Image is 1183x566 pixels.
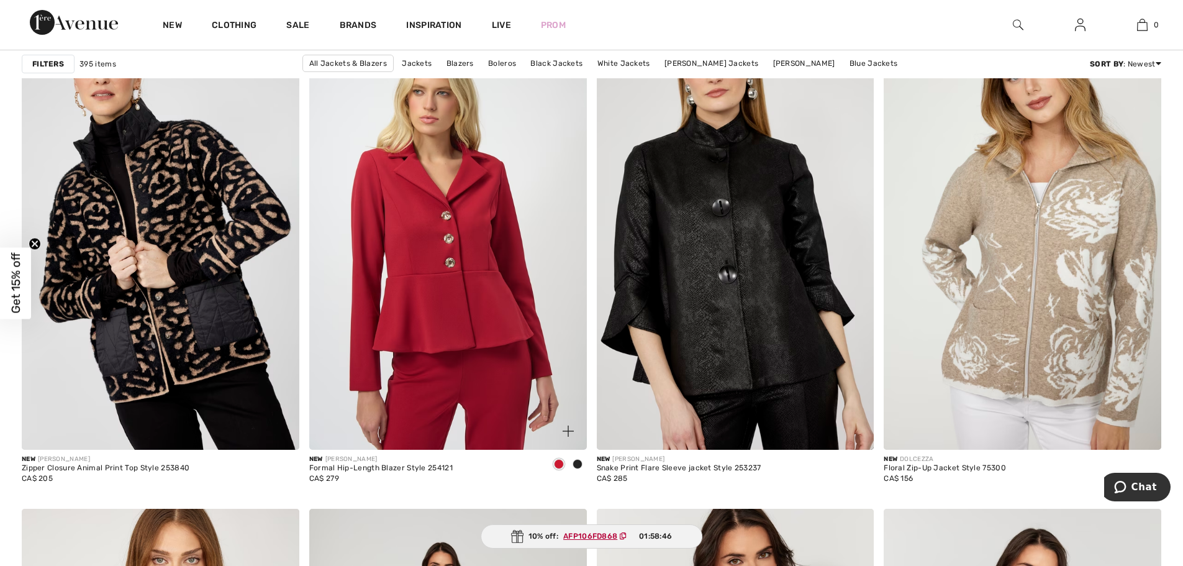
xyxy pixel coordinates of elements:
span: 395 items [79,58,116,70]
img: Zipper Closure Animal Print Top Style 253840. Black/Beige [22,34,299,450]
div: DOLCEZZA [884,455,1006,464]
a: [PERSON_NAME] Jackets [658,55,764,71]
span: CA$ 205 [22,474,53,483]
a: Blue Jackets [843,55,904,71]
span: New [597,455,610,463]
div: Formal Hip-Length Blazer Style 254121 [309,464,453,473]
img: Gift.svg [511,530,524,543]
a: Formal Hip-Length Blazer Style 254121. Black [309,34,587,450]
div: Deep cherry [550,455,568,475]
span: New [22,455,35,463]
span: 01:58:46 [639,531,672,542]
img: Floral Zip-Up Jacket Style 75300. Oatmeal [884,34,1161,450]
span: Get 15% off [9,253,23,314]
a: Boleros [482,55,522,71]
strong: Sort By [1090,60,1123,68]
div: 10% off: [481,524,703,549]
a: Brands [340,20,377,33]
a: Sign In [1065,17,1095,33]
span: CA$ 156 [884,474,913,483]
div: [PERSON_NAME] [309,455,453,464]
a: Prom [541,19,566,32]
div: Snake Print Flare Sleeve jacket Style 253237 [597,464,761,473]
img: My Info [1075,17,1086,32]
span: CA$ 285 [597,474,628,483]
iframe: Opens a widget where you can chat to one of our agents [1104,473,1171,504]
a: Clothing [212,20,256,33]
img: search the website [1013,17,1023,32]
a: Jackets [396,55,438,71]
a: [PERSON_NAME] [767,55,841,71]
a: New [163,20,182,33]
span: New [884,455,897,463]
span: Inspiration [406,20,461,33]
img: Snake Print Flare Sleeve jacket Style 253237. Black [597,34,874,450]
a: All Jackets & Blazers [302,55,394,72]
div: [PERSON_NAME] [597,455,761,464]
ins: AFP106FD868 [563,532,617,541]
div: Black [568,455,587,475]
span: New [309,455,323,463]
a: White Jackets [591,55,656,71]
span: CA$ 279 [309,474,339,483]
div: Floral Zip-Up Jacket Style 75300 [884,464,1006,473]
img: My Bag [1137,17,1148,32]
a: Sale [286,20,309,33]
a: Live [492,19,511,32]
div: [PERSON_NAME] [22,455,189,464]
strong: Filters [32,58,64,70]
a: Black Jackets [524,55,589,71]
img: 1ère Avenue [30,10,118,35]
div: : Newest [1090,58,1161,70]
img: plus_v2.svg [563,426,574,437]
span: 0 [1154,19,1159,30]
a: 0 [1112,17,1172,32]
button: Close teaser [29,237,41,250]
a: Blazers [440,55,480,71]
div: Zipper Closure Animal Print Top Style 253840 [22,464,189,473]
